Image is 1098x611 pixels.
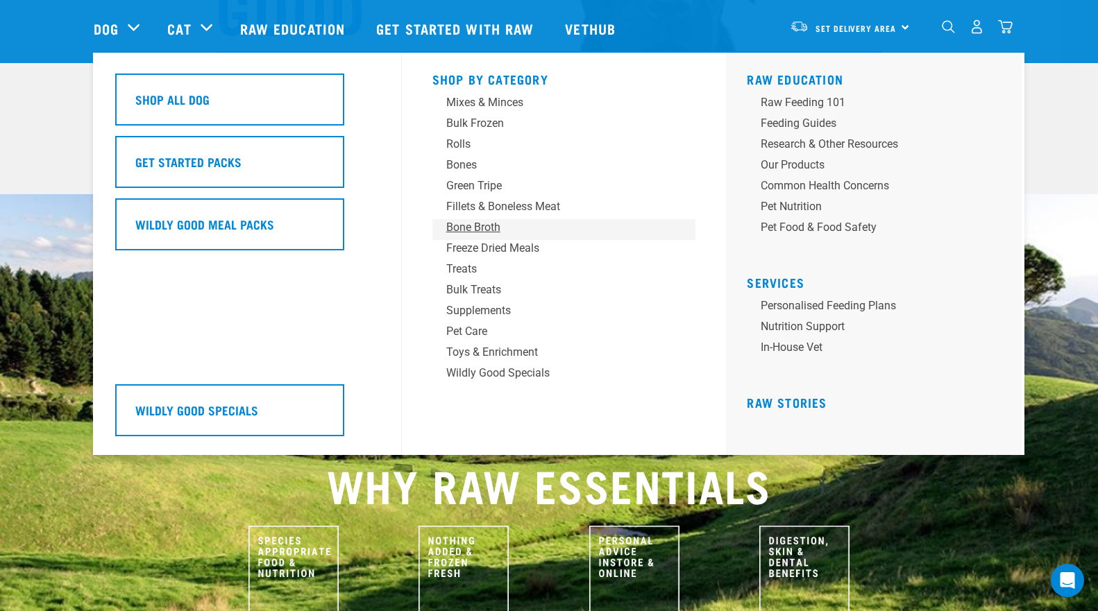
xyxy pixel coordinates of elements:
[432,261,696,282] a: Treats
[94,18,119,39] a: Dog
[432,219,696,240] a: Bone Broth
[432,323,696,344] a: Pet Care
[446,157,663,173] div: Bones
[446,344,663,361] div: Toys & Enrichment
[747,318,1011,339] a: Nutrition Support
[115,136,379,198] a: Get Started Packs
[432,157,696,178] a: Bones
[761,219,977,236] div: Pet Food & Food Safety
[747,178,1011,198] a: Common Health Concerns
[432,282,696,302] a: Bulk Treats
[432,72,696,83] h5: Shop By Category
[226,1,362,56] a: Raw Education
[747,298,1011,318] a: Personalised Feeding Plans
[551,1,633,56] a: Vethub
[761,115,977,132] div: Feeding Guides
[747,94,1011,115] a: Raw Feeding 101
[998,19,1013,34] img: home-icon@2x.png
[816,26,896,31] span: Set Delivery Area
[761,178,977,194] div: Common Health Concerns
[115,74,379,136] a: Shop All Dog
[747,275,1011,286] h5: Services
[942,20,955,33] img: home-icon-1@2x.png
[446,323,663,340] div: Pet Care
[432,178,696,198] a: Green Tripe
[362,1,551,56] a: Get started with Raw
[446,240,663,257] div: Freeze Dried Meals
[747,115,1011,136] a: Feeding Guides
[432,302,696,323] a: Supplements
[135,90,210,108] h5: Shop All Dog
[761,157,977,173] div: Our Products
[432,136,696,157] a: Rolls
[747,136,1011,157] a: Research & Other Resources
[446,282,663,298] div: Bulk Treats
[432,115,696,136] a: Bulk Frozen
[432,94,696,115] a: Mixes & Minces
[446,302,663,319] div: Supplements
[747,219,1011,240] a: Pet Food & Food Safety
[747,399,827,406] a: Raw Stories
[432,198,696,219] a: Fillets & Boneless Meat
[167,18,191,39] a: Cat
[747,76,843,83] a: Raw Education
[747,339,1011,360] a: In-house vet
[761,136,977,153] div: Research & Other Resources
[135,215,274,233] h5: Wildly Good Meal Packs
[446,136,663,153] div: Rolls
[747,157,1011,178] a: Our Products
[432,344,696,365] a: Toys & Enrichment
[432,365,696,386] a: Wildly Good Specials
[135,153,242,171] h5: Get Started Packs
[790,20,809,33] img: van-moving.png
[446,178,663,194] div: Green Tripe
[446,261,663,277] div: Treats
[761,198,977,215] div: Pet Nutrition
[761,94,977,111] div: Raw Feeding 101
[115,384,379,447] a: Wildly Good Specials
[1051,564,1084,597] div: Open Intercom Messenger
[446,198,663,215] div: Fillets & Boneless Meat
[446,94,663,111] div: Mixes & Minces
[446,365,663,381] div: Wildly Good Specials
[94,459,1004,509] h2: WHY RAW ESSENTIALS
[432,240,696,261] a: Freeze Dried Meals
[135,401,258,419] h5: Wildly Good Specials
[115,198,379,261] a: Wildly Good Meal Packs
[446,115,663,132] div: Bulk Frozen
[970,19,984,34] img: user.png
[747,198,1011,219] a: Pet Nutrition
[446,219,663,236] div: Bone Broth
